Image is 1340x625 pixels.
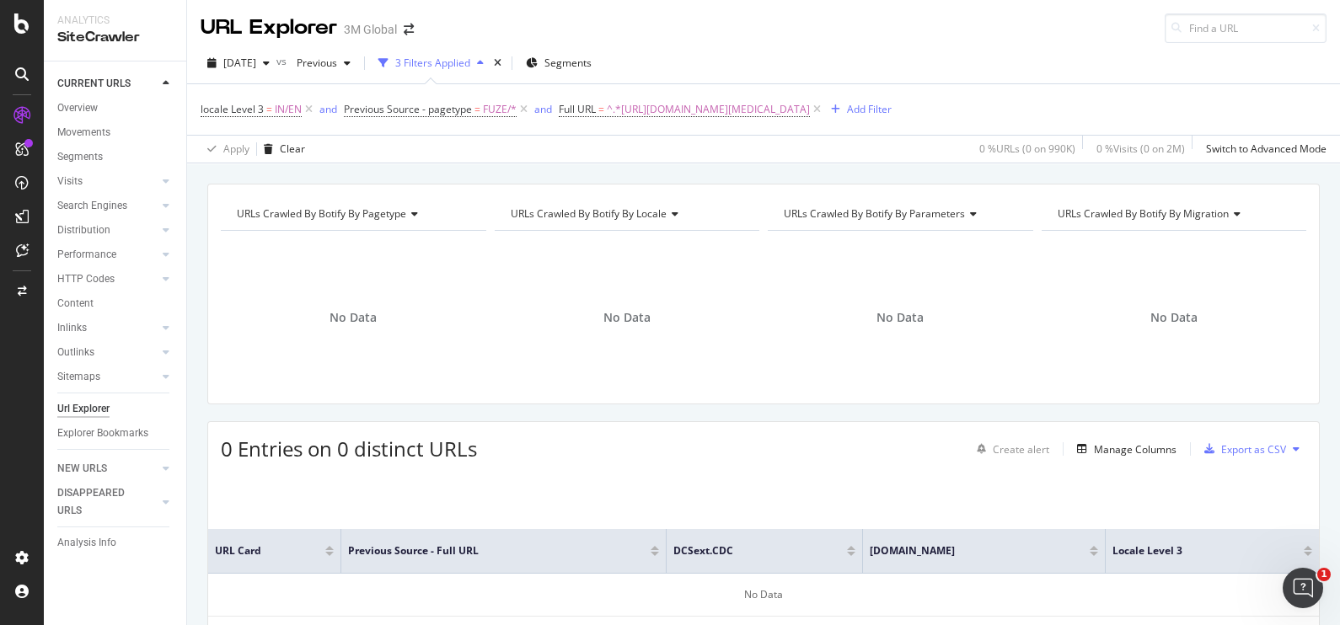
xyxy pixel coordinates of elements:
[1070,439,1177,459] button: Manage Columns
[847,102,892,116] div: Add Filter
[511,206,667,221] span: URLs Crawled By Botify By locale
[1094,442,1177,457] div: Manage Columns
[1198,435,1286,462] button: Export as CSV
[1054,200,1292,227] h4: URLs Crawled By Botify By migration
[1317,568,1331,581] span: 1
[57,534,116,552] div: Analysis Info
[404,24,414,35] div: arrow-right-arrow-left
[57,400,174,418] a: Url Explorer
[490,55,505,72] div: times
[57,124,174,142] a: Movements
[1165,13,1327,43] input: Find a URL
[57,319,158,337] a: Inlinks
[1112,543,1278,558] span: locale Level 3
[534,102,552,116] div: and
[598,102,604,116] span: =
[57,197,158,215] a: Search Engines
[201,13,337,42] div: URL Explorer
[348,543,625,558] span: Previous Source - Full URL
[57,222,158,239] a: Distribution
[993,442,1049,457] div: Create alert
[876,309,924,326] span: No Data
[201,102,264,116] span: locale Level 3
[266,102,272,116] span: =
[257,136,305,163] button: Clear
[483,98,517,121] span: FUZE/*
[57,484,158,520] a: DISAPPEARED URLS
[607,98,810,121] span: ^.*[URL][DOMAIN_NAME][MEDICAL_DATA]
[519,50,598,77] button: Segments
[57,270,115,288] div: HTTP Codes
[57,148,174,166] a: Segments
[208,574,1319,617] div: No Data
[1058,206,1229,221] span: URLs Crawled By Botify By migration
[276,54,290,68] span: vs
[57,344,94,361] div: Outlinks
[344,102,472,116] span: Previous Source - pagetype
[1283,568,1323,608] iframe: Intercom live chat
[57,246,158,264] a: Performance
[233,200,471,227] h4: URLs Crawled By Botify By pagetype
[57,197,127,215] div: Search Engines
[57,295,174,312] a: Content
[57,425,148,442] div: Explorer Bookmarks
[784,206,965,221] span: URLs Crawled By Botify By parameters
[57,246,116,264] div: Performance
[870,543,1064,558] span: [DOMAIN_NAME]
[57,99,98,117] div: Overview
[544,56,592,70] span: Segments
[1206,142,1327,156] div: Switch to Advanced Mode
[1096,142,1185,156] div: 0 % Visits ( 0 on 2M )
[372,50,490,77] button: 3 Filters Applied
[57,295,94,312] div: Content
[57,124,110,142] div: Movements
[780,200,1018,227] h4: URLs Crawled By Botify By parameters
[673,543,822,558] span: DCSext.CDC
[1150,309,1198,326] span: No Data
[57,75,158,93] a: CURRENT URLS
[57,368,100,386] div: Sitemaps
[201,50,276,77] button: [DATE]
[57,75,131,93] div: CURRENT URLS
[57,319,87,337] div: Inlinks
[237,206,406,221] span: URLs Crawled By Botify By pagetype
[1221,442,1286,457] div: Export as CSV
[57,400,110,418] div: Url Explorer
[603,309,651,326] span: No Data
[57,368,158,386] a: Sitemaps
[215,543,321,558] span: URL Card
[57,460,158,478] a: NEW URLS
[57,13,173,28] div: Analytics
[824,99,892,120] button: Add Filter
[57,534,174,552] a: Analysis Info
[57,344,158,361] a: Outlinks
[970,435,1049,462] button: Create alert
[319,101,337,117] button: and
[290,56,337,70] span: Previous
[534,101,552,117] button: and
[507,200,745,227] h4: URLs Crawled By Botify By locale
[201,136,249,163] button: Apply
[395,56,470,70] div: 3 Filters Applied
[57,222,110,239] div: Distribution
[221,435,477,462] span: 0 Entries on 0 distinct URLs
[275,98,302,121] span: IN/EN
[474,102,480,116] span: =
[57,460,107,478] div: NEW URLS
[57,173,83,190] div: Visits
[330,309,377,326] span: No Data
[344,21,397,38] div: 3M Global
[57,28,173,47] div: SiteCrawler
[979,142,1075,156] div: 0 % URLs ( 0 on 990K )
[559,102,596,116] span: Full URL
[280,142,305,156] div: Clear
[57,173,158,190] a: Visits
[319,102,337,116] div: and
[57,425,174,442] a: Explorer Bookmarks
[1199,136,1327,163] button: Switch to Advanced Mode
[223,142,249,156] div: Apply
[57,99,174,117] a: Overview
[223,56,256,70] span: 2025 Sep. 14th
[57,148,103,166] div: Segments
[290,50,357,77] button: Previous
